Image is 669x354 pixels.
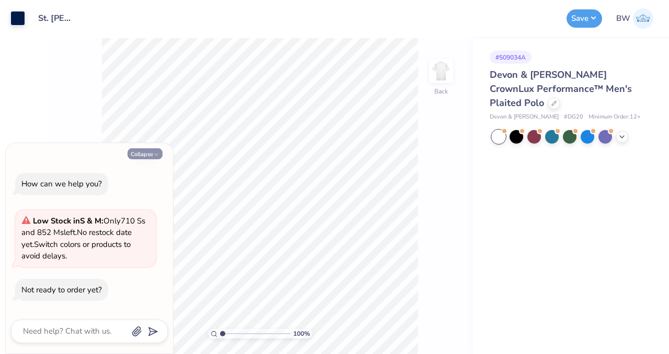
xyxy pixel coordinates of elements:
button: Collapse [128,148,163,159]
strong: Low Stock in S & M : [33,216,103,226]
img: Brooke Williams [633,8,653,29]
span: 100 % [293,329,310,338]
span: # DG20 [564,113,583,122]
input: Untitled Design [30,8,82,29]
div: How can we help you? [21,179,102,189]
button: Save [567,9,602,28]
div: Back [434,87,448,96]
div: # 509034A [490,51,532,64]
span: No restock date yet. [21,227,132,250]
div: Not ready to order yet? [21,285,102,295]
span: Devon & [PERSON_NAME] [490,113,559,122]
span: Devon & [PERSON_NAME] CrownLux Performance™ Men's Plaited Polo [490,68,632,109]
span: Only 710 Ss and 852 Ms left. Switch colors or products to avoid delays. [21,216,145,262]
span: BW [616,13,630,25]
span: Minimum Order: 12 + [589,113,641,122]
a: BW [616,8,653,29]
img: Back [431,61,452,81]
